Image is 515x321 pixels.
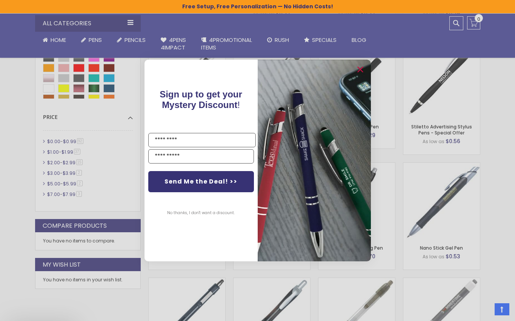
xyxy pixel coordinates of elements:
[148,171,254,192] button: Send Me the Deal! >>
[160,89,242,110] span: !
[354,63,366,76] button: Close dialog
[258,60,371,261] img: pop-up-image
[163,204,238,222] button: No thanks, I don't want a discount.
[160,89,242,110] span: Sign up to get your Mystery Discount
